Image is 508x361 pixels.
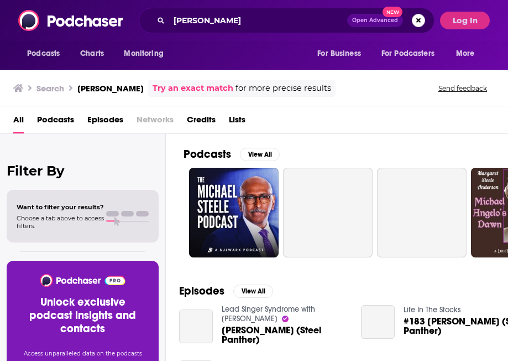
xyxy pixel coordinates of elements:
[73,43,111,64] a: Charts
[80,46,104,61] span: Charts
[233,285,273,298] button: View All
[187,111,216,133] a: Credits
[37,111,74,133] a: Podcasts
[179,284,224,298] h2: Episodes
[153,82,233,95] a: Try an exact match
[139,8,434,33] div: Search podcasts, credits, & more...
[184,147,280,161] a: PodcastsView All
[381,46,434,61] span: For Podcasters
[361,305,395,339] a: #183 Michael Starr (Steel Panther)
[87,111,123,133] a: Episodes
[456,46,475,61] span: More
[20,296,145,336] h3: Unlock exclusive podcast insights and contacts
[17,214,104,230] span: Choose a tab above to access filters.
[169,12,347,29] input: Search podcasts, credits, & more...
[19,43,74,64] button: open menu
[13,111,24,133] a: All
[116,43,177,64] button: open menu
[383,7,402,17] span: New
[184,147,231,161] h2: Podcasts
[137,111,174,133] span: Networks
[17,203,104,211] span: Want to filter your results?
[124,46,163,61] span: Monitoring
[448,43,489,64] button: open menu
[18,10,124,31] img: Podchaser - Follow, Share and Rate Podcasts
[27,46,60,61] span: Podcasts
[440,12,490,29] button: Log In
[347,14,403,27] button: Open AdvancedNew
[374,43,451,64] button: open menu
[222,326,348,344] span: [PERSON_NAME] (Steel Panther)
[317,46,361,61] span: For Business
[404,305,461,314] a: Life In The Stocks
[352,18,398,23] span: Open Advanced
[222,305,315,323] a: Lead Singer Syndrome with Shane Told
[179,284,273,298] a: EpisodesView All
[222,326,348,344] a: Michael Starr (Steel Panther)
[39,274,126,287] img: Podchaser - Follow, Share and Rate Podcasts
[240,148,280,161] button: View All
[229,111,245,133] a: Lists
[36,83,64,94] h3: Search
[7,163,159,179] h2: Filter By
[77,83,144,94] h3: [PERSON_NAME]
[310,43,375,64] button: open menu
[435,84,490,93] button: Send feedback
[235,82,331,95] span: for more precise results
[179,310,213,343] a: Michael Starr (Steel Panther)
